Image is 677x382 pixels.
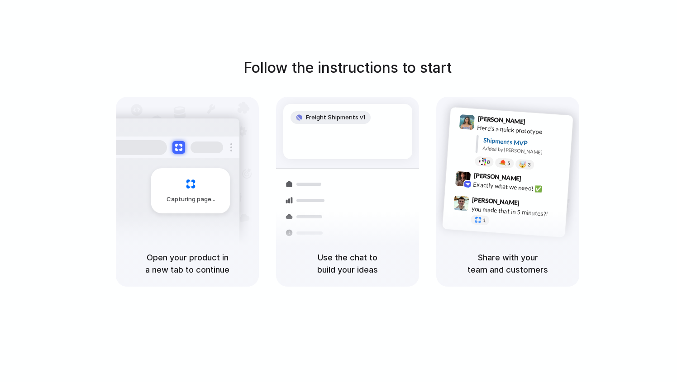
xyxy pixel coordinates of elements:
[473,180,563,195] div: Exactly what we need! ✅
[487,160,490,165] span: 8
[524,175,543,186] span: 9:42 AM
[483,136,567,151] div: Shipments MVP
[127,251,248,276] h5: Open your product in a new tab to continue
[306,113,365,122] span: Freight Shipments v1
[167,195,217,204] span: Capturing page
[528,162,531,167] span: 3
[472,195,520,208] span: [PERSON_NAME]
[447,251,568,276] h5: Share with your team and customers
[477,113,525,127] span: [PERSON_NAME]
[507,161,510,166] span: 5
[471,204,562,219] div: you made that in 5 minutes?!
[243,57,452,79] h1: Follow the instructions to start
[482,145,566,158] div: Added by [PERSON_NAME]
[522,199,541,210] span: 9:47 AM
[473,170,521,184] span: [PERSON_NAME]
[528,118,547,129] span: 9:41 AM
[483,218,486,223] span: 1
[477,123,567,138] div: Here's a quick prototype
[519,161,527,168] div: 🤯
[287,251,408,276] h5: Use the chat to build your ideas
